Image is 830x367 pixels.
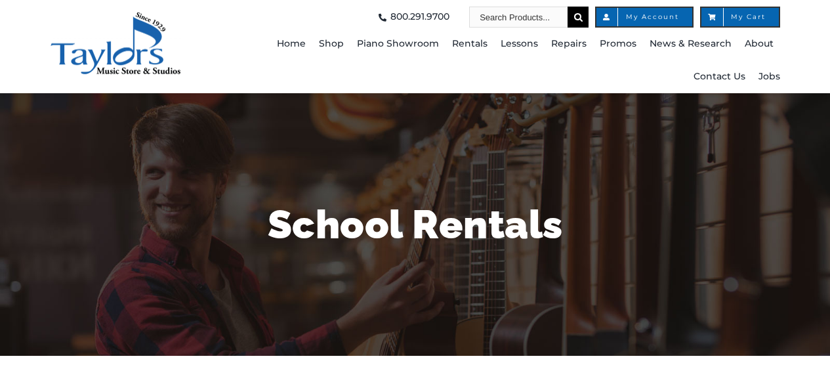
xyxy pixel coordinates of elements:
span: Contact Us [694,66,745,87]
span: Piano Showroom [357,33,439,54]
span: My Account [610,14,679,20]
span: Rentals [452,33,488,54]
span: Lessons [501,33,538,54]
span: About [745,33,774,54]
span: News & Research [650,33,732,54]
a: My Account [595,7,694,28]
span: Repairs [551,33,587,54]
span: Home [277,33,306,54]
span: 800.291.9700 [390,7,449,28]
span: Shop [319,33,344,54]
nav: Main Menu [239,28,780,93]
input: Search [568,7,589,28]
h1: School Rentals [31,197,799,252]
a: Contact Us [694,60,745,93]
a: Jobs [758,60,780,93]
a: Shop [319,28,344,60]
span: My Cart [715,14,766,20]
a: Home [277,28,306,60]
a: 800.291.9700 [375,7,449,28]
input: Search Products... [469,7,568,28]
nav: Top Right [239,7,780,28]
a: Promos [600,28,636,60]
a: Repairs [551,28,587,60]
a: News & Research [650,28,732,60]
span: Promos [600,33,636,54]
a: Rentals [452,28,488,60]
a: My Cart [700,7,780,28]
a: taylors-music-store-west-chester [50,10,181,23]
a: About [745,28,774,60]
span: Jobs [758,66,780,87]
a: Lessons [501,28,538,60]
a: Piano Showroom [357,28,439,60]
